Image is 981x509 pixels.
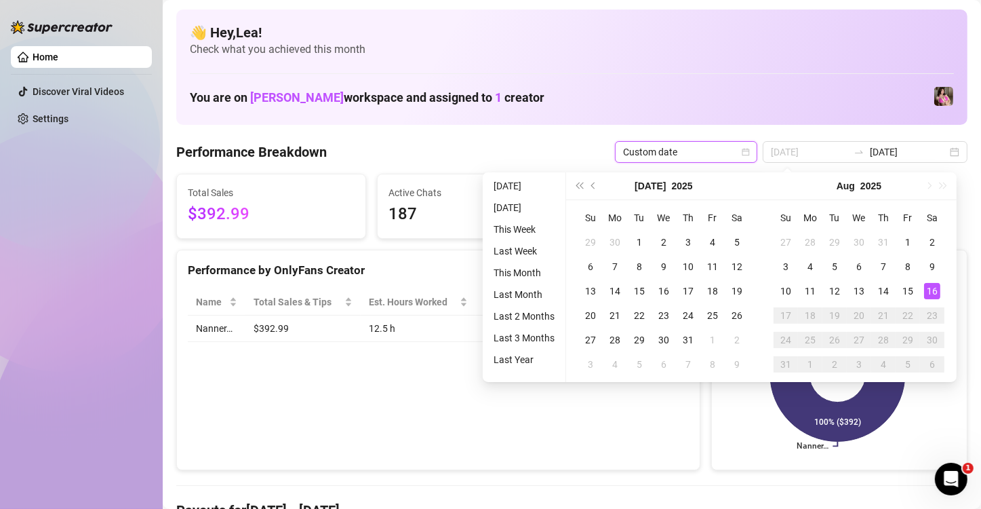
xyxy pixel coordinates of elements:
[680,259,696,275] div: 10
[924,234,940,250] div: 2
[188,316,245,342] td: Nanner…
[607,307,623,324] div: 21
[656,356,672,373] div: 6
[826,307,843,324] div: 19
[774,279,798,303] td: 2025-08-10
[578,254,603,279] td: 2025-07-06
[822,352,847,377] td: 2025-09-02
[631,234,647,250] div: 1
[725,254,749,279] td: 2025-07-12
[900,307,916,324] div: 22
[725,303,749,328] td: 2025-07-26
[388,202,555,227] span: 187
[729,332,745,348] div: 2
[900,356,916,373] div: 5
[652,303,676,328] td: 2025-07-23
[190,90,544,105] h1: You are on workspace and assigned to creator
[729,234,745,250] div: 5
[627,279,652,303] td: 2025-07-15
[603,206,627,230] th: Mo
[871,352,896,377] td: 2025-09-04
[607,234,623,250] div: 30
[920,279,944,303] td: 2025-08-16
[778,283,794,299] div: 10
[656,332,672,348] div: 30
[627,328,652,352] td: 2025-07-29
[582,259,599,275] div: 6
[188,261,689,280] div: Performance by OnlyFans Creator
[847,352,871,377] td: 2025-09-03
[851,234,867,250] div: 30
[851,332,867,348] div: 27
[676,303,700,328] td: 2025-07-24
[802,356,818,373] div: 1
[900,332,916,348] div: 29
[704,259,721,275] div: 11
[476,316,563,342] td: $31.44
[488,221,560,238] li: This Week
[652,352,676,377] td: 2025-08-06
[896,303,920,328] td: 2025-08-22
[822,303,847,328] td: 2025-08-19
[603,230,627,254] td: 2025-06-30
[250,90,344,105] span: [PERSON_NAME]
[388,185,555,200] span: Active Chats
[924,356,940,373] div: 6
[871,230,896,254] td: 2025-07-31
[603,303,627,328] td: 2025-07-21
[488,352,560,368] li: Last Year
[578,328,603,352] td: 2025-07-27
[582,283,599,299] div: 13
[603,352,627,377] td: 2025-08-04
[676,328,700,352] td: 2025-07-31
[798,230,822,254] td: 2025-07-28
[896,254,920,279] td: 2025-08-08
[725,352,749,377] td: 2025-08-09
[934,87,953,106] img: Nanner
[652,328,676,352] td: 2025-07-30
[188,289,245,316] th: Name
[920,303,944,328] td: 2025-08-23
[656,283,672,299] div: 16
[847,230,871,254] td: 2025-07-30
[680,356,696,373] div: 7
[700,230,725,254] td: 2025-07-04
[488,243,560,259] li: Last Week
[725,206,749,230] th: Sa
[826,259,843,275] div: 5
[704,283,721,299] div: 18
[826,283,843,299] div: 12
[826,356,843,373] div: 2
[920,206,944,230] th: Sa
[778,356,794,373] div: 31
[607,356,623,373] div: 4
[656,234,672,250] div: 2
[798,328,822,352] td: 2025-08-25
[245,289,360,316] th: Total Sales & Tips
[254,295,341,309] span: Total Sales & Tips
[607,259,623,275] div: 7
[676,279,700,303] td: 2025-07-17
[188,185,355,200] span: Total Sales
[771,145,848,159] input: Start date
[822,230,847,254] td: 2025-07-29
[631,259,647,275] div: 8
[488,330,560,346] li: Last 3 Months
[176,143,327,162] h4: Performance Breakdown
[631,283,647,299] div: 15
[778,234,794,250] div: 27
[572,172,586,200] button: Last year (Control + left)
[896,328,920,352] td: 2025-08-29
[700,279,725,303] td: 2025-07-18
[875,356,892,373] div: 4
[631,307,647,324] div: 22
[603,328,627,352] td: 2025-07-28
[652,254,676,279] td: 2025-07-09
[822,328,847,352] td: 2025-08-26
[920,352,944,377] td: 2025-09-06
[924,307,940,324] div: 23
[847,254,871,279] td: 2025-08-06
[774,254,798,279] td: 2025-08-03
[826,332,843,348] div: 26
[871,328,896,352] td: 2025-08-28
